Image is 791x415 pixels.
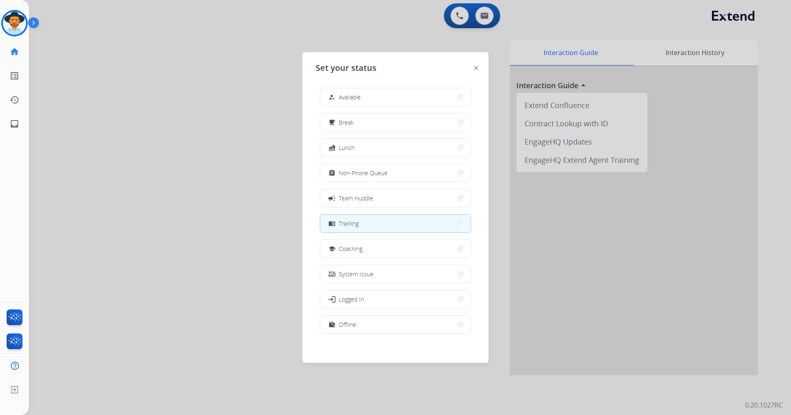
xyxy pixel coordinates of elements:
[320,316,471,333] button: Offline
[339,219,359,228] span: Training
[339,320,356,329] span: Offline
[328,245,336,252] mat-icon: school
[320,215,471,232] button: Training
[328,220,336,227] mat-icon: menu_book
[320,88,471,106] button: Available
[320,265,471,283] button: System Issue
[339,244,362,253] span: Coaching
[328,295,336,303] mat-icon: login
[10,119,19,129] mat-icon: inbox
[320,240,471,258] button: Coaching
[339,118,354,127] span: Break
[10,95,19,105] mat-icon: history
[328,169,336,176] mat-icon: assignment
[328,270,336,277] mat-icon: phonelink_off
[320,113,471,131] button: Break
[320,139,471,157] button: Lunch
[339,194,373,203] span: Team Huddle
[339,93,361,101] span: Available
[474,66,478,70] img: close-button
[320,164,471,182] button: Non-Phone Queue
[320,189,471,207] button: Team Huddle
[3,12,26,35] img: avatar
[339,295,364,304] span: Logged In
[339,270,374,278] span: System Issue
[328,144,336,151] mat-icon: fastfood
[328,119,336,126] mat-icon: free_breakfast
[328,321,336,328] mat-icon: work_off
[339,169,388,177] span: Non-Phone Queue
[339,143,355,152] span: Lunch
[328,194,336,202] mat-icon: campaign
[745,400,783,410] p: 0.20.1027RC
[328,94,336,101] mat-icon: how_to_reg
[10,47,19,57] mat-icon: home
[10,71,19,81] mat-icon: list_alt
[320,290,471,308] button: Logged In
[316,62,376,74] span: Set your status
